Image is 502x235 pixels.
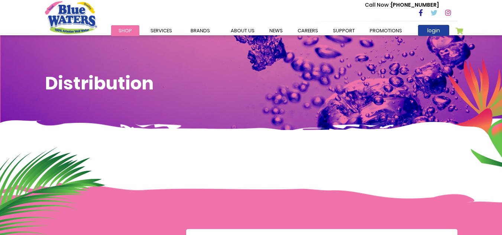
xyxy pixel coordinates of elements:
[119,27,132,34] span: Shop
[362,25,409,36] a: Promotions
[418,25,449,36] a: login
[150,27,172,34] span: Services
[45,1,97,34] a: store logo
[365,1,391,9] span: Call Now :
[262,25,290,36] a: News
[365,1,439,9] p: [PHONE_NUMBER]
[290,25,326,36] a: careers
[326,25,362,36] a: support
[191,27,210,34] span: Brands
[45,73,457,94] h1: Distribution
[223,25,262,36] a: about us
